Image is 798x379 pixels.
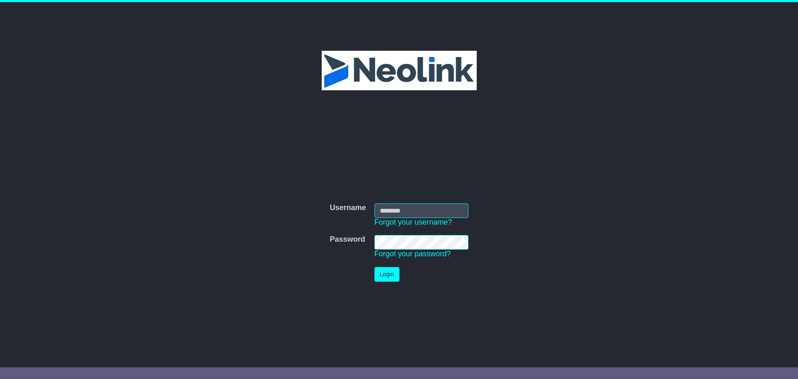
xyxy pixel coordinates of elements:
[330,203,366,213] label: Username
[374,250,451,258] a: Forgot your password?
[374,218,452,226] a: Forgot your username?
[330,235,365,244] label: Password
[374,267,399,282] button: Login
[322,51,477,90] img: Neolink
